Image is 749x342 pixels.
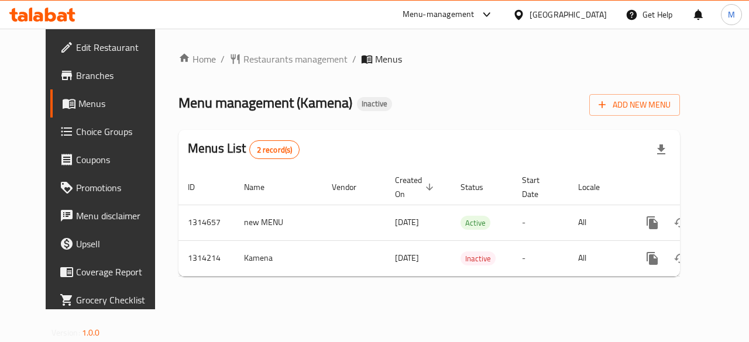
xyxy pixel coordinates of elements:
button: Change Status [666,209,695,237]
a: Coverage Report [50,258,171,286]
span: [DATE] [395,215,419,230]
span: Promotions [76,181,162,195]
td: 1314214 [178,240,235,276]
a: Edit Restaurant [50,33,171,61]
a: Branches [50,61,171,89]
div: Menu-management [403,8,475,22]
div: Export file [647,136,675,164]
span: Menus [375,52,402,66]
span: Grocery Checklist [76,293,162,307]
a: Menu disclaimer [50,202,171,230]
button: more [638,209,666,237]
span: Name [244,180,280,194]
button: Change Status [666,244,695,272]
nav: breadcrumb [178,52,680,66]
a: Menus [50,89,171,118]
a: Home [178,52,216,66]
span: [DATE] [395,250,419,265]
span: 1.0.0 [82,325,100,340]
span: Menu disclaimer [76,209,162,223]
span: Add New Menu [599,98,671,112]
span: Choice Groups [76,125,162,139]
td: Kamena [235,240,322,276]
span: ID [188,180,210,194]
button: Add New Menu [589,94,680,116]
span: Status [461,180,499,194]
span: Coupons [76,153,162,167]
span: 2 record(s) [250,144,300,156]
span: Version: [51,325,80,340]
span: Menu management ( Kamena ) [178,89,352,116]
a: Upsell [50,230,171,258]
td: 1314657 [178,205,235,240]
div: Inactive [357,97,392,111]
a: Choice Groups [50,118,171,146]
a: Promotions [50,174,171,202]
span: Menus [78,96,162,110]
h2: Menus List [188,140,300,159]
span: Edit Restaurant [76,40,162,54]
div: Active [461,216,490,230]
span: Inactive [461,252,496,265]
li: / [352,52,356,66]
span: Active [461,216,490,230]
td: All [569,205,629,240]
span: Created On [395,173,437,201]
td: - [513,205,569,240]
span: M [728,8,735,21]
td: All [569,240,629,276]
span: Restaurants management [243,52,348,66]
a: Restaurants management [229,52,348,66]
span: Locale [578,180,615,194]
span: Start Date [522,173,555,201]
td: new MENU [235,205,322,240]
span: Branches [76,68,162,82]
a: Grocery Checklist [50,286,171,314]
div: Total records count [249,140,300,159]
div: [GEOGRAPHIC_DATA] [530,8,607,21]
span: Upsell [76,237,162,251]
button: more [638,244,666,272]
li: / [221,52,225,66]
a: Coupons [50,146,171,174]
td: - [513,240,569,276]
span: Vendor [332,180,372,194]
span: Inactive [357,99,392,109]
span: Coverage Report [76,265,162,279]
